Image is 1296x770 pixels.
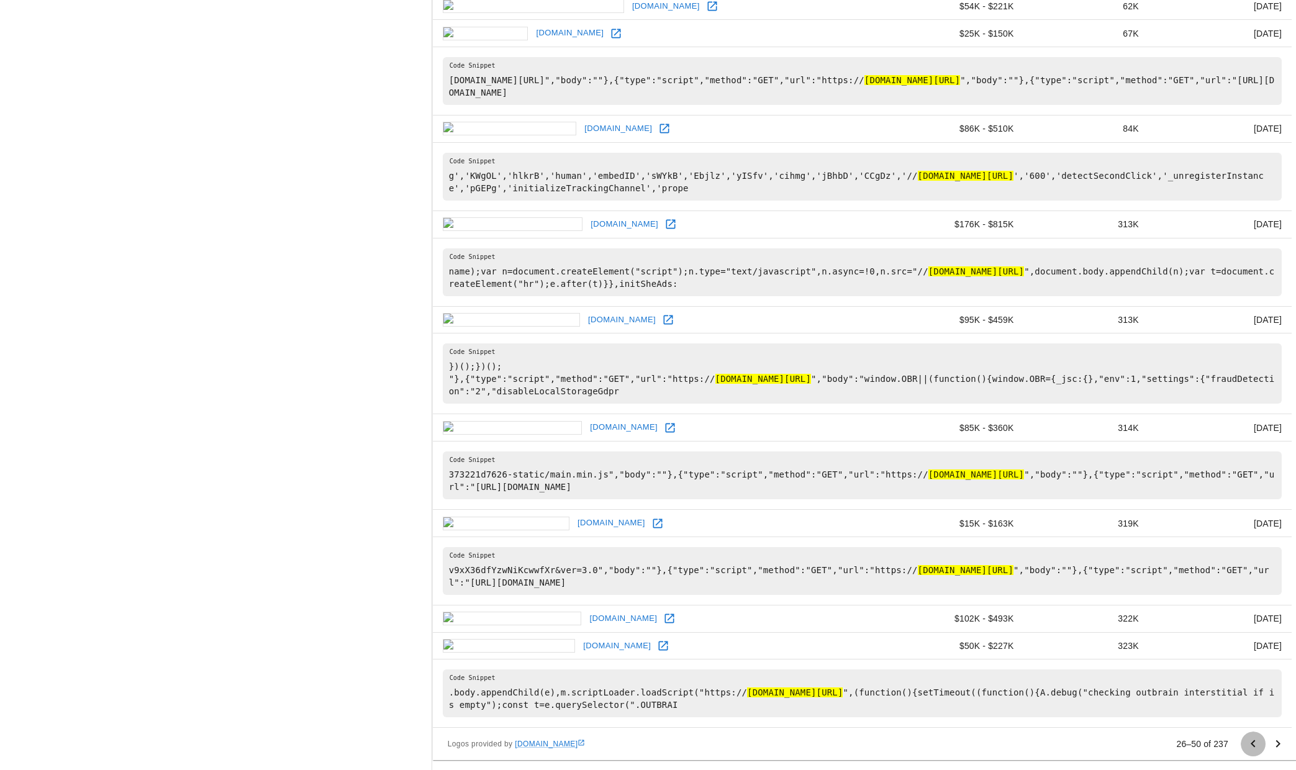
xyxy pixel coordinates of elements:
td: [DATE] [1149,414,1292,442]
a: [DOMAIN_NAME] [585,310,659,330]
td: 314K [1023,414,1148,442]
pre: name);var n=document.createElement("script");n.type="text/javascript",n.async=!0,n.src="// ",docu... [443,248,1282,296]
img: gazzettadelsud.it icon [443,639,576,653]
a: Open hollywoodlife.com in new window [659,310,677,329]
button: Go to next page [1266,731,1290,756]
img: hollywoodlife.com icon [443,313,580,327]
span: Logos provided by [448,738,586,751]
hl: [DOMAIN_NAME][URL] [928,266,1024,276]
td: 323K [1023,632,1148,659]
td: $85K - $360K [891,414,1024,442]
td: $50K - $227K [891,632,1024,659]
td: $102K - $493K [891,605,1024,632]
td: [DATE] [1149,632,1292,659]
a: [DOMAIN_NAME] [581,119,655,138]
hl: [DOMAIN_NAME][URL] [918,565,1013,575]
td: 322K [1023,605,1148,632]
a: [DOMAIN_NAME] [574,514,648,533]
td: $176K - $815K [891,211,1024,238]
button: Go to previous page [1241,731,1266,756]
a: Open clickondetroit.com in new window [660,609,679,628]
a: Open ebaumsworld.com in new window [661,215,680,233]
img: lakeshowlife.com icon [443,122,577,135]
a: Open sportingnews.com in new window [661,419,679,437]
td: [DATE] [1149,306,1292,333]
td: 84K [1023,115,1148,143]
pre: g','KWgOL','hlkrB','human','embedID','sWYkB','Ebjlz','yISfv','cihmg','jBhbD','CCgDz','// ','600',... [443,153,1282,201]
td: $95K - $459K [891,306,1024,333]
a: [DOMAIN_NAME] [515,740,585,748]
pre: [DOMAIN_NAME][URL]","body":""},{"type":"script","method":"GET","url":"https:// ","body":""},{"typ... [443,57,1282,105]
p: 26–50 of 237 [1176,738,1228,750]
td: 67K [1023,20,1148,47]
img: clickondetroit.com icon [443,612,582,625]
td: 313K [1023,211,1148,238]
td: $15K - $163K [891,510,1024,537]
a: [DOMAIN_NAME] [587,418,661,437]
img: ebaumsworld.com icon [443,217,583,231]
img: uzone.id icon [443,27,528,40]
img: sportingnews.com icon [443,421,582,435]
a: Open algemeiner.com in new window [648,514,667,533]
a: Open lakeshowlife.com in new window [655,119,674,138]
hl: [DOMAIN_NAME][URL] [928,469,1024,479]
td: [DATE] [1149,211,1292,238]
pre: 373221d7626-static/main.min.js","body":""},{"type":"script","method":"GET","url":"https:// ","bod... [443,451,1282,499]
hl: [DOMAIN_NAME][URL] [864,75,960,85]
td: 313K [1023,306,1148,333]
a: [DOMAIN_NAME] [533,24,607,43]
td: $86K - $510K [891,115,1024,143]
a: Open gazzettadelsud.it in new window [654,636,673,655]
pre: .body.appendChild(e),m.scriptLoader.loadScript("https:// ",(function(){setTimeout((function(){A.d... [443,669,1282,717]
a: Open uzone.id in new window [607,24,625,43]
a: [DOMAIN_NAME] [580,636,654,656]
td: $25K - $150K [891,20,1024,47]
td: 319K [1023,510,1148,537]
td: [DATE] [1149,20,1292,47]
td: [DATE] [1149,115,1292,143]
pre: v9xX36dfYzwNiKcwwfXr&ver=3.0","body":""},{"type":"script","method":"GET","url":"https:// ","body"... [443,547,1282,595]
td: [DATE] [1149,510,1292,537]
td: [DATE] [1149,605,1292,632]
hl: [DOMAIN_NAME][URL] [715,374,811,384]
a: [DOMAIN_NAME] [586,609,660,628]
hl: [DOMAIN_NAME][URL] [918,171,1013,181]
img: algemeiner.com icon [443,517,569,530]
a: [DOMAIN_NAME] [587,215,661,234]
pre: })();})(); "},{"type":"script","method":"GET","url":"https:// ","body":"window.OBR||(function(){w... [443,343,1282,404]
hl: [DOMAIN_NAME][URL] [747,687,843,697]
